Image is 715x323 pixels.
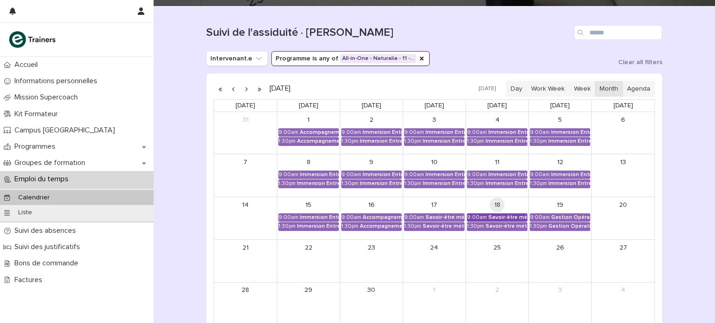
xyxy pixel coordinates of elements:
button: [DATE] [474,82,500,96]
p: Suivi des justificatifs [11,243,88,251]
a: Wednesday [423,100,446,112]
button: Work Week [526,81,569,97]
div: Immersion Entreprise - Immersion tutorée [363,129,402,136]
div: Immersion Entreprise - Immersion tutorée [360,180,402,187]
td: September 16, 2025 [340,197,403,240]
div: Savoir-être métier - Collaboration et dynamique d'équipe dans un espace de vente [488,214,527,221]
td: September 21, 2025 [214,239,277,282]
h1: Suivi de l'assiduité · [PERSON_NAME] [206,26,570,40]
div: Immersion Entreprise - Immersion tutorée [551,171,590,178]
a: October 1, 2025 [427,283,442,298]
div: Immersion Entreprise - Immersion tutorée [548,180,590,187]
div: 1:30pm [404,138,421,145]
button: Previous year [214,81,227,96]
a: September 2, 2025 [364,112,379,127]
span: Clear all filters [618,59,662,66]
button: Month [595,81,623,97]
div: 9:00am [530,171,550,178]
div: Immersion Entreprise - Immersion tutorée [423,180,465,187]
div: Immersion Entreprise - Immersion tutorée [423,138,465,145]
a: September 4, 2025 [490,112,505,127]
a: September 11, 2025 [490,155,505,170]
div: Immersion Entreprise - Immersion tutorée [297,180,339,187]
div: Immersion Entreprise - Immersion tutorée [488,171,527,178]
a: September 8, 2025 [301,155,316,170]
a: September 1, 2025 [301,112,316,127]
div: Immersion Entreprise - Immersion tutorée [300,171,339,178]
div: 1:30pm [341,138,358,145]
div: 9:00am [467,214,487,221]
p: Bons de commande [11,259,86,268]
a: Sunday [234,100,257,112]
div: Immersion Entreprise - Immersion tutorée [297,223,339,230]
td: September 6, 2025 [592,112,654,154]
p: Calendrier [11,194,57,202]
h2: [DATE] [266,85,290,92]
div: 9:00am [404,171,424,178]
div: 1:30pm [530,180,547,187]
div: 1:30pm [404,180,421,187]
div: Immersion Entreprise - Immersion tutorée [548,138,590,145]
div: Immersion Entreprise - Immersion tutorée [360,138,402,145]
div: 1:30pm [278,180,296,187]
div: Gestion Opérationnelle - Cérémonie de Clôture [551,214,590,221]
td: September 3, 2025 [403,112,465,154]
div: 1:30pm [467,138,484,145]
div: 9:00am [341,129,361,136]
div: 9:00am [278,214,298,221]
div: Savoir-être métier - Collaboration et dynamique d'équipe dans un espace de vente [486,223,527,230]
button: Next year [253,81,266,96]
div: Immersion Entreprise - Immersion tutorée [300,214,339,221]
td: September 5, 2025 [529,112,592,154]
td: September 19, 2025 [529,197,592,240]
div: Accompagnement Immersion - Retour de l'immersion tutorée [363,214,402,221]
div: Immersion Entreprise - Immersion tutorée [425,129,465,136]
a: September 28, 2025 [238,283,253,298]
button: Agenda [622,81,655,97]
img: K0CqGN7SDeD6s4JG8KQk [7,30,59,49]
td: September 7, 2025 [214,154,277,197]
td: September 11, 2025 [466,154,529,197]
button: Intervenant.e [206,51,268,66]
td: September 1, 2025 [277,112,340,154]
button: Week [569,81,595,97]
td: September 10, 2025 [403,154,465,197]
div: Accompagnement Immersion - Retour de l'immersion tutorée [360,223,402,230]
a: August 31, 2025 [238,112,253,127]
td: September 24, 2025 [403,239,465,282]
div: Immersion Entreprise - Immersion tutorée [486,138,527,145]
a: September 18, 2025 [490,198,505,212]
a: October 2, 2025 [490,283,505,298]
td: September 9, 2025 [340,154,403,197]
td: September 13, 2025 [592,154,654,197]
a: September 23, 2025 [364,240,379,255]
a: September 29, 2025 [301,283,316,298]
td: September 4, 2025 [466,112,529,154]
div: 9:00am [530,129,550,136]
td: September 17, 2025 [403,197,465,240]
div: Accompagnement Immersion - Préparation de l'immersion tutorée [300,129,339,136]
div: Immersion Entreprise - Immersion tutorée [425,171,465,178]
div: 9:00am [404,129,424,136]
p: Liste [11,209,40,217]
div: 1:30pm [278,223,296,230]
div: Accompagnement Immersion - Préparation de l'immersion tutorée [297,138,339,145]
td: September 23, 2025 [340,239,403,282]
a: September 15, 2025 [301,198,316,212]
div: 1:30pm [467,223,484,230]
td: September 12, 2025 [529,154,592,197]
a: September 22, 2025 [301,240,316,255]
a: September 16, 2025 [364,198,379,212]
div: 9:00am [278,171,298,178]
td: August 31, 2025 [214,112,277,154]
a: September 10, 2025 [427,155,442,170]
a: September 24, 2025 [427,240,442,255]
div: 1:30pm [278,138,296,145]
a: September 21, 2025 [238,240,253,255]
a: Thursday [486,100,509,112]
button: Next month [240,81,253,96]
p: Accueil [11,60,45,69]
a: Tuesday [360,100,383,112]
a: Friday [548,100,572,112]
button: Clear all filters [611,59,662,66]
